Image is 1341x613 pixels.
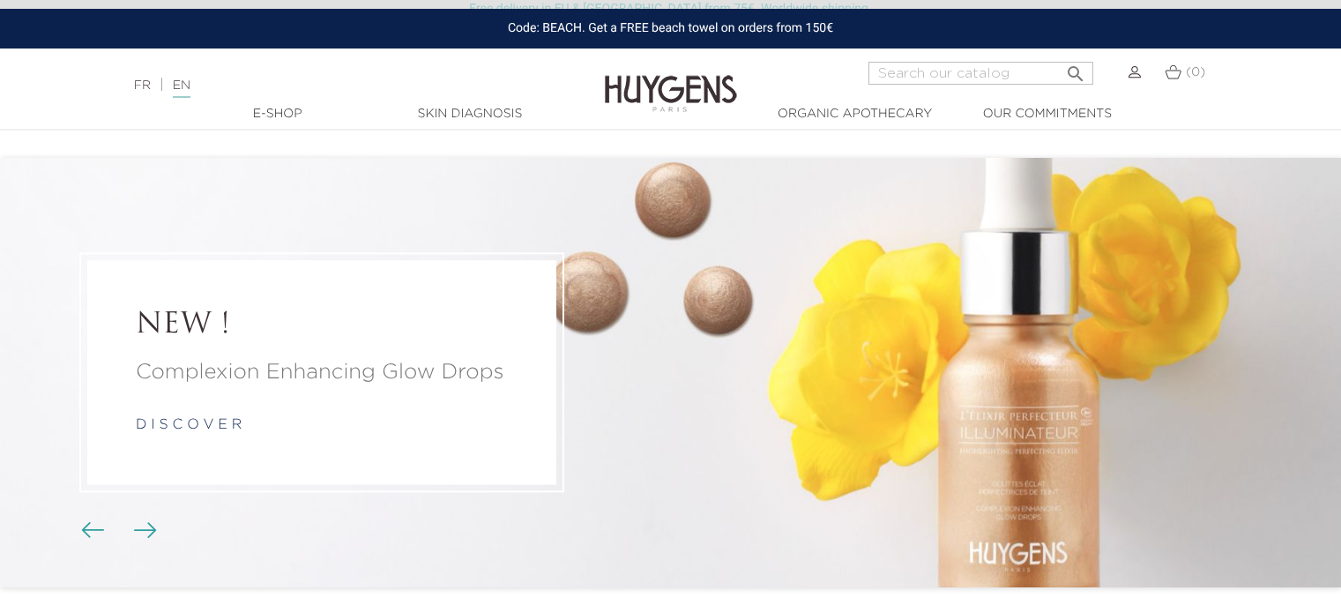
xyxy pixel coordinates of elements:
[136,310,508,343] a: NEW !
[767,105,943,123] a: Organic Apothecary
[125,75,546,96] div: |
[868,62,1093,85] input: Search
[134,79,151,92] a: FR
[1186,66,1205,78] span: (0)
[1065,58,1086,79] i: 
[136,356,508,388] a: Complexion Enhancing Glow Drops
[959,105,1136,123] a: Our commitments
[382,105,558,123] a: Skin Diagnosis
[1060,56,1091,80] button: 
[190,105,366,123] a: E-Shop
[88,518,145,544] div: Carousel buttons
[136,418,242,432] a: d i s c o v e r
[605,47,737,115] img: Huygens
[173,79,190,98] a: EN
